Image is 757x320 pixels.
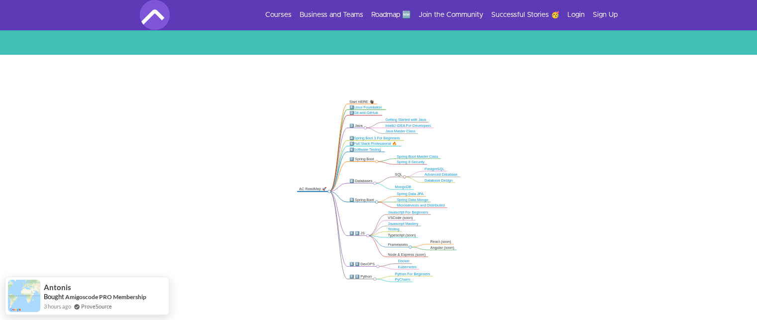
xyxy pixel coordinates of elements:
[425,178,452,182] a: Database Design
[397,154,438,158] a: Spring Boot Master Class
[395,185,411,189] a: MongoDB
[398,265,417,269] a: Kubernetes
[567,10,585,20] a: Login
[349,157,375,161] div: 7️⃣ Spring Boot
[385,129,415,133] a: Java Master Class
[388,227,399,231] a: Testing
[430,245,454,250] div: Angular (soon)
[349,100,375,104] div: Start HERE 👋🏿
[388,221,418,225] a: Javascript Mastery
[388,215,413,220] div: VSCode (soon)
[265,10,292,20] a: Courses
[491,10,559,20] a: Successful Stories 🥳
[44,302,71,311] span: 3 hours ago
[385,118,426,122] a: Getting Started with Java
[44,293,64,301] span: Bought
[349,105,384,109] div: 1️⃣
[388,210,428,214] a: Javascript For Beginners
[397,192,424,196] a: Spring Data JPA
[388,242,408,247] div: Frameworks
[354,142,397,146] a: Full Stack Professional 🔥
[388,252,426,257] div: Node & Express (soon)
[8,280,40,312] img: provesource social proof notification image
[371,10,411,20] a: Roadmap 🆕
[349,262,376,266] div: 1️⃣ 1️⃣ DevOPS
[354,147,381,151] a: Software Testing
[349,136,402,140] div: 4️⃣
[349,231,366,235] div: 1️⃣ 0️⃣ JS
[349,111,380,115] div: 2️⃣
[398,259,409,263] a: Docker
[388,233,416,237] div: Typescript (soon)
[44,283,71,292] span: Antonis
[354,136,400,140] a: Spring Boot 3 For Beginners
[349,198,375,202] div: 9️⃣ Spring Boot
[349,141,399,146] div: 5️⃣
[425,173,457,177] a: Advanced Database
[349,123,363,128] div: 3️⃣ Java
[349,147,383,152] div: 6️⃣
[354,111,378,115] a: Git and GitHub
[397,204,444,208] a: Microservices and Distributed
[300,10,363,20] a: Business and Teams
[385,123,431,127] a: IntelliJ IDEA For Developers
[425,167,444,171] a: PostgreSQL
[395,278,410,282] a: PyCharm
[397,198,428,202] a: Spring Data Mongo
[349,179,373,183] div: 8️⃣ Databases
[299,187,327,192] div: AC RoadMap 🚀
[395,272,430,276] a: Python For Beginners
[349,274,373,279] div: 1️⃣ 2️⃣ Python
[419,10,483,20] a: Join the Community
[397,160,425,164] a: Spring 6 Security
[593,10,618,20] a: Sign Up
[430,239,451,244] div: React (soon)
[395,172,403,177] div: SQL
[81,302,112,311] a: ProveSource
[65,293,146,301] a: Amigoscode PRO Membership
[354,106,382,109] a: Linux Foundation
